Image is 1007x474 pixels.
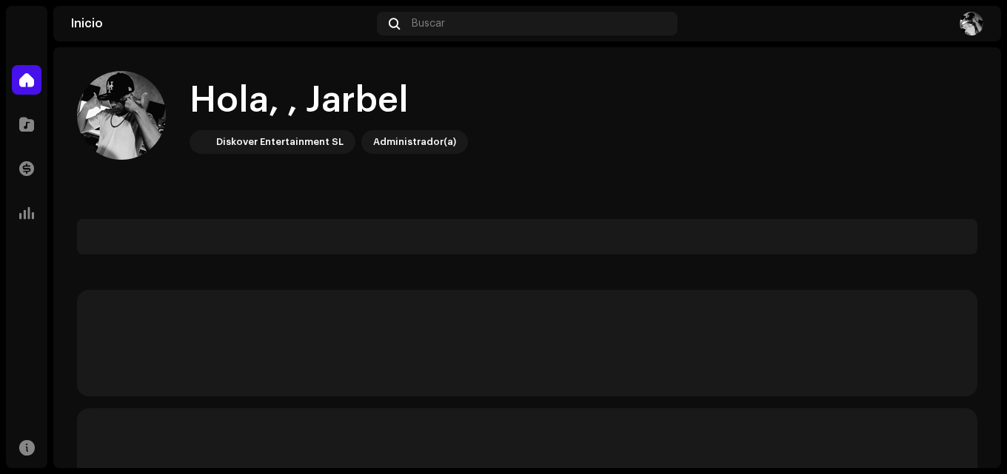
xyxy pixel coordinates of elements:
div: Diskover Entertainment SL [216,133,344,151]
img: 297a105e-aa6c-4183-9ff4-27133c00f2e2 [193,133,210,151]
div: Hola, , Jarbel [190,77,468,124]
img: e24304c0-9e9c-4749-a4be-8170a82677ee [960,12,983,35]
div: Administrador(a) [373,133,456,151]
span: Buscar [412,18,445,30]
div: Inicio [71,18,371,30]
img: e24304c0-9e9c-4749-a4be-8170a82677ee [77,71,166,160]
